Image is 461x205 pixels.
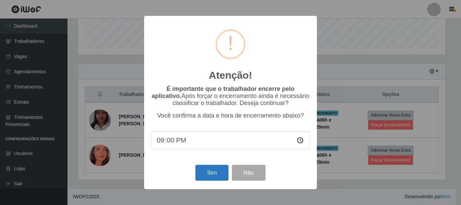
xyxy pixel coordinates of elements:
[152,85,294,99] b: É importante que o trabalhador encerre pelo aplicativo.
[195,165,228,181] button: Sim
[209,69,252,81] h2: Atenção!
[151,85,310,107] p: Após forçar o encerramento ainda é necessário classificar o trabalhador. Deseja continuar?
[232,165,265,181] button: Não
[151,112,310,119] p: Você confirma a data e hora de encerramento abaixo?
